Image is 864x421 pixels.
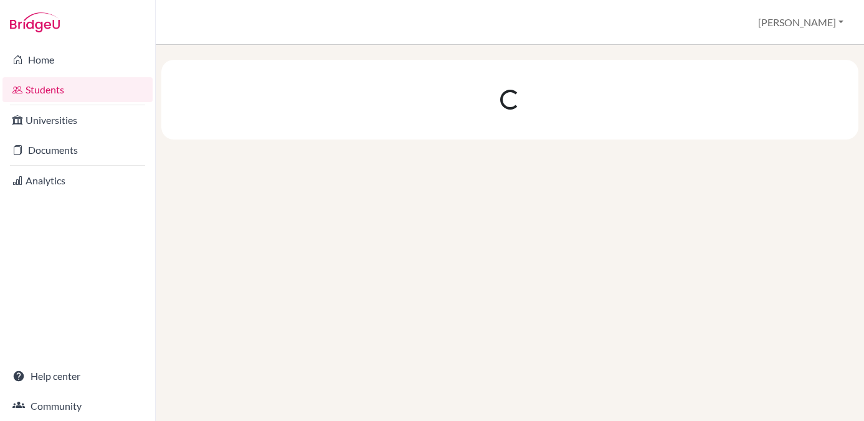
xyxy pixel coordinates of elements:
img: Bridge-U [10,12,60,32]
a: Documents [2,138,153,163]
a: Universities [2,108,153,133]
a: Help center [2,364,153,389]
a: Community [2,394,153,419]
button: [PERSON_NAME] [752,11,849,34]
a: Home [2,47,153,72]
a: Analytics [2,168,153,193]
a: Students [2,77,153,102]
